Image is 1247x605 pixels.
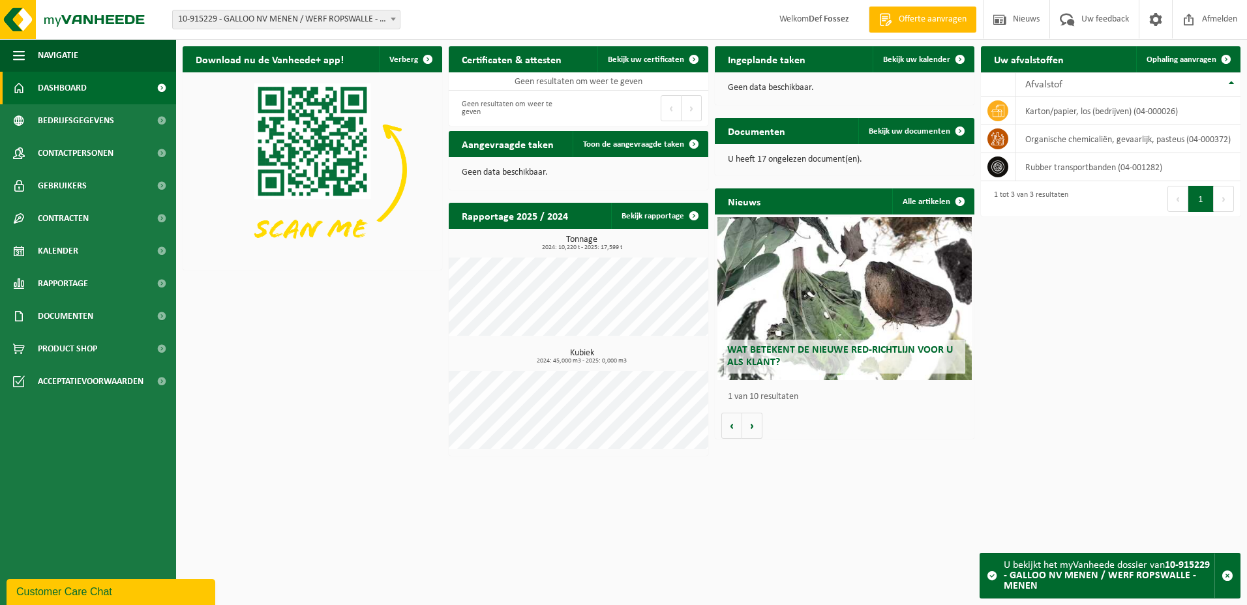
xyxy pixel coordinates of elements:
span: Bekijk uw kalender [883,55,950,64]
button: Vorige [721,413,742,439]
button: Previous [1167,186,1188,212]
button: Volgende [742,413,762,439]
strong: Def Fossez [809,14,849,24]
a: Alle artikelen [892,188,973,214]
button: 1 [1188,186,1214,212]
a: Toon de aangevraagde taken [573,131,707,157]
span: Contracten [38,202,89,235]
div: Geen resultaten om weer te geven [455,94,572,123]
iframe: chat widget [7,576,218,605]
span: Navigatie [38,39,78,72]
a: Bekijk uw kalender [873,46,973,72]
span: Contactpersonen [38,137,113,170]
a: Ophaling aanvragen [1136,46,1239,72]
span: 2024: 10,220 t - 2025: 17,599 t [455,244,708,251]
a: Bekijk rapportage [611,203,707,229]
span: Product Shop [38,332,97,365]
strong: 10-915229 - GALLOO NV MENEN / WERF ROPSWALLE - MENEN [1004,560,1210,591]
h3: Kubiek [455,349,708,364]
h3: Tonnage [455,235,708,251]
span: Kalender [38,235,78,267]
h2: Aangevraagde taken [449,131,567,156]
span: Bekijk uw certificaten [608,55,684,64]
p: Geen data beschikbaar. [462,168,695,177]
td: karton/papier, los (bedrijven) (04-000026) [1015,97,1240,125]
span: Dashboard [38,72,87,104]
h2: Uw afvalstoffen [981,46,1077,72]
button: Next [682,95,702,121]
span: Bekijk uw documenten [869,127,950,136]
span: Ophaling aanvragen [1147,55,1216,64]
span: Rapportage [38,267,88,300]
a: Wat betekent de nieuwe RED-richtlijn voor u als klant? [717,217,972,380]
h2: Ingeplande taken [715,46,819,72]
td: organische chemicaliën, gevaarlijk, pasteus (04-000372) [1015,125,1240,153]
div: U bekijkt het myVanheede dossier van [1004,553,1214,598]
a: Offerte aanvragen [869,7,976,33]
button: Next [1214,186,1234,212]
h2: Rapportage 2025 / 2024 [449,203,581,228]
h2: Nieuws [715,188,774,214]
button: Previous [661,95,682,121]
span: Acceptatievoorwaarden [38,365,143,398]
span: Toon de aangevraagde taken [583,140,684,149]
h2: Certificaten & attesten [449,46,575,72]
span: Verberg [389,55,418,64]
td: Geen resultaten om weer te geven [449,72,708,91]
p: U heeft 17 ongelezen document(en). [728,155,961,164]
h2: Documenten [715,118,798,143]
a: Bekijk uw certificaten [597,46,707,72]
span: Afvalstof [1025,80,1062,90]
span: Offerte aanvragen [895,13,970,26]
span: 10-915229 - GALLOO NV MENEN / WERF ROPSWALLE - MENEN [172,10,400,29]
p: Geen data beschikbaar. [728,83,961,93]
span: Bedrijfsgegevens [38,104,114,137]
span: 10-915229 - GALLOO NV MENEN / WERF ROPSWALLE - MENEN [173,10,400,29]
button: Verberg [379,46,441,72]
p: 1 van 10 resultaten [728,392,968,402]
span: Wat betekent de nieuwe RED-richtlijn voor u als klant? [727,345,953,368]
h2: Download nu de Vanheede+ app! [183,46,357,72]
span: Gebruikers [38,170,87,202]
a: Bekijk uw documenten [858,118,973,144]
img: Download de VHEPlus App [183,72,442,267]
span: 2024: 45,000 m3 - 2025: 0,000 m3 [455,358,708,364]
div: 1 tot 3 van 3 resultaten [987,184,1068,213]
span: Documenten [38,300,93,332]
td: rubber transportbanden (04-001282) [1015,153,1240,181]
